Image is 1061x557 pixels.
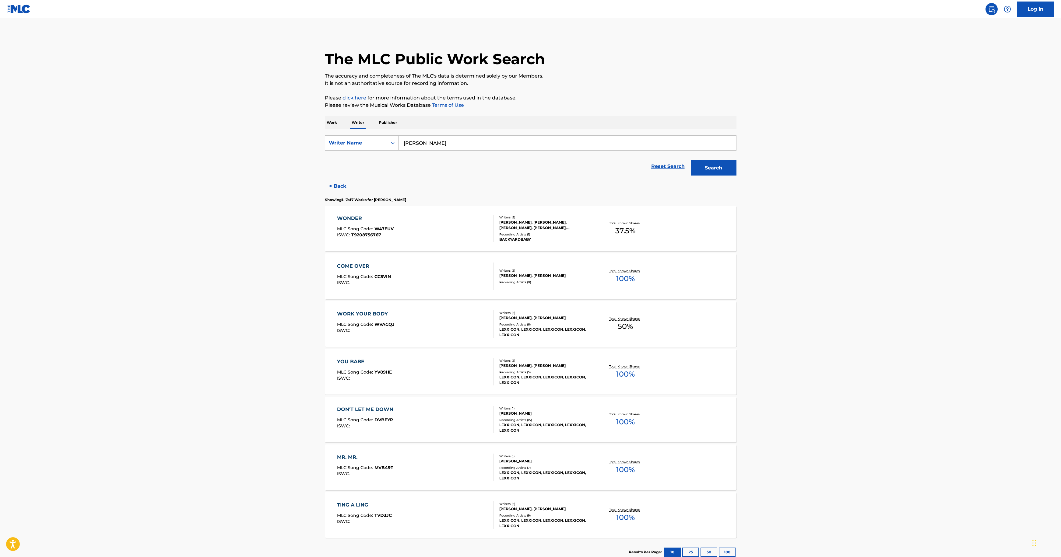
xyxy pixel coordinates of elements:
[431,102,464,108] a: Terms of Use
[609,316,642,321] p: Total Known Shares:
[325,94,736,102] p: Please for more information about the terms used in the database.
[499,374,591,385] div: LEXXICON, LEXXICON, LEXXICON, LEXXICON, LEXXICON
[499,422,591,433] div: LEXXICON, LEXXICON, LEXXICON, LEXXICON, LEXXICON
[374,417,393,423] span: DVBFYP
[325,492,736,538] a: TING A LINGMLC Song Code:TVD3JCISWC:Writers (2)[PERSON_NAME], [PERSON_NAME]Recording Artists (9)L...
[609,269,642,273] p: Total Known Shares:
[609,364,642,369] p: Total Known Shares:
[337,328,351,333] span: ISWC :
[337,417,374,423] span: MLC Song Code :
[499,470,591,481] div: LEXXICON, LEXXICON, LEXXICON, LEXXICON, LEXXICON
[1017,2,1054,17] a: Log In
[499,220,591,231] div: [PERSON_NAME], [PERSON_NAME], [PERSON_NAME], [PERSON_NAME], [PERSON_NAME]
[337,226,374,232] span: MLC Song Code :
[499,506,591,512] div: [PERSON_NAME], [PERSON_NAME]
[337,519,351,524] span: ISWC :
[499,518,591,529] div: LEXXICON, LEXXICON, LEXXICON, LEXXICON, LEXXICON
[337,274,374,279] span: MLC Song Code :
[337,513,374,518] span: MLC Song Code :
[499,280,591,284] div: Recording Artists ( 0 )
[609,221,642,225] p: Total Known Shares:
[691,160,736,176] button: Search
[609,460,642,464] p: Total Known Shares:
[499,406,591,411] div: Writers ( 1 )
[337,280,351,285] span: ISWC :
[343,95,366,101] a: click here
[499,315,591,321] div: [PERSON_NAME], [PERSON_NAME]
[609,507,642,512] p: Total Known Shares:
[499,273,591,278] div: [PERSON_NAME], [PERSON_NAME]
[325,197,406,203] p: Showing 1 - 7 of 7 Works for [PERSON_NAME]
[325,397,736,442] a: DON'T LET ME DOWNMLC Song Code:DVBFYPISWC:Writers (1)[PERSON_NAME]Recording Artists (15)LEXXICON,...
[616,416,635,427] span: 100 %
[1001,3,1014,15] div: Help
[374,369,392,375] span: YV89HE
[616,369,635,380] span: 100 %
[325,102,736,109] p: Please review the Musical Works Database
[325,135,736,179] form: Search Form
[988,5,995,13] img: search
[985,3,998,15] a: Public Search
[499,358,591,363] div: Writers ( 2 )
[337,423,351,429] span: ISWC :
[337,454,393,461] div: MR. MR.
[351,232,381,238] span: T9208756767
[616,273,635,284] span: 100 %
[499,268,591,273] div: Writers ( 2 )
[7,5,31,13] img: MLC Logo
[325,116,339,129] p: Work
[337,263,391,270] div: COME OVER
[329,139,384,147] div: Writer Name
[1031,528,1061,557] iframe: Chat Widget
[616,464,635,475] span: 100 %
[337,375,351,381] span: ISWC :
[682,548,699,557] button: 25
[337,471,351,476] span: ISWC :
[374,322,395,327] span: WVACQJ
[337,406,396,413] div: DON'T LET ME DOWN
[499,322,591,327] div: Recording Artists ( 6 )
[374,226,394,232] span: W47EUV
[701,548,717,557] button: 50
[337,369,374,375] span: MLC Song Code :
[325,301,736,347] a: WORK YOUR BODYMLC Song Code:WVACQJISWC:Writers (2)[PERSON_NAME], [PERSON_NAME]Recording Artists (...
[615,225,635,236] span: 37.5 %
[719,548,736,557] button: 100
[325,72,736,80] p: The accuracy and completeness of The MLC's data is determined solely by our Members.
[337,465,374,470] span: MLC Song Code :
[499,411,591,416] div: [PERSON_NAME]
[337,232,351,238] span: ISWC :
[374,274,391,279] span: CC5VIN
[325,50,545,68] h1: The MLC Public Work Search
[377,116,399,129] p: Publisher
[499,327,591,338] div: LEXXICON, LEXXICON, LEXXICON, LEXXICON, LEXXICON
[616,512,635,523] span: 100 %
[1004,5,1011,13] img: help
[618,321,633,332] span: 50 %
[499,513,591,518] div: Recording Artists ( 9 )
[325,206,736,251] a: WONDERMLC Song Code:W47EUVISWC:T9208756767Writers (5)[PERSON_NAME], [PERSON_NAME], [PERSON_NAME],...
[325,80,736,87] p: It is not an authoritative source for recording information.
[499,237,591,242] div: BACKYARDBABY
[629,549,663,555] p: Results Per Page:
[499,418,591,422] div: Recording Artists ( 15 )
[337,215,394,222] div: WONDER
[499,311,591,315] div: Writers ( 2 )
[337,310,395,318] div: WORK YOUR BODY
[499,363,591,368] div: [PERSON_NAME], [PERSON_NAME]
[374,513,392,518] span: TVD3JC
[325,444,736,490] a: MR. MR.MLC Song Code:MVB49TISWC:Writers (1)[PERSON_NAME]Recording Artists (7)LEXXICON, LEXXICON, ...
[499,215,591,220] div: Writers ( 5 )
[374,465,393,470] span: MVB49T
[1031,528,1061,557] div: Widget de chat
[499,370,591,374] div: Recording Artists ( 5 )
[609,412,642,416] p: Total Known Shares:
[499,502,591,506] div: Writers ( 2 )
[325,349,736,395] a: YOU BABEMLC Song Code:YV89HEISWC:Writers (2)[PERSON_NAME], [PERSON_NAME]Recording Artists (5)LEXX...
[648,160,688,173] a: Reset Search
[337,501,392,509] div: TING A LING
[664,548,681,557] button: 10
[499,232,591,237] div: Recording Artists ( 1 )
[325,253,736,299] a: COME OVERMLC Song Code:CC5VINISWC:Writers (2)[PERSON_NAME], [PERSON_NAME]Recording Artists (0)Tot...
[499,454,591,458] div: Writers ( 1 )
